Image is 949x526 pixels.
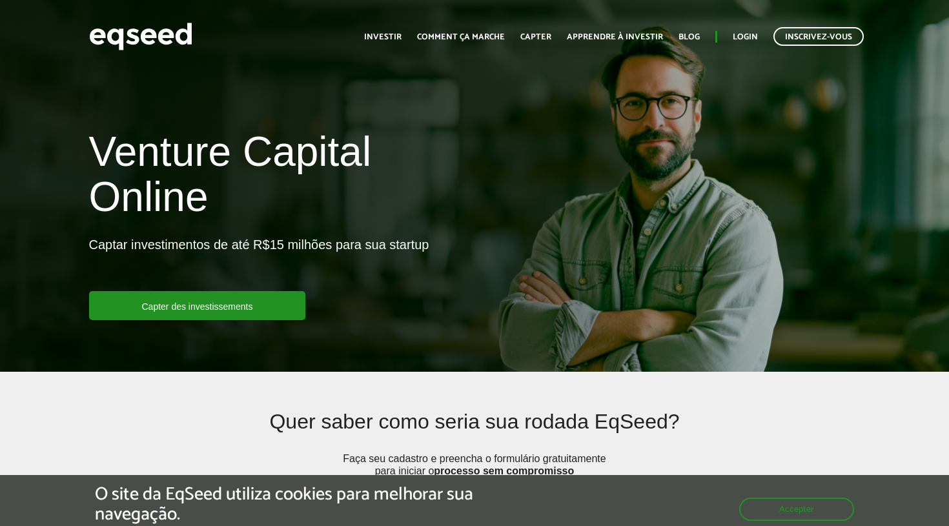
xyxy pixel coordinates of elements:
strong: processo sem compromisso [434,465,574,476]
a: COMMENT ÇA MARCHE [417,33,505,41]
p: Faça seu cadastro e preencha o formulário gratuitamente para iniciar o [339,452,610,496]
p: Captar investimentos de até R$15 milhões para sua startup [89,237,429,291]
h1: Venture Capital Online [89,129,465,227]
img: EqSeed [89,19,192,54]
a: Capter des investissements [89,291,306,320]
a: APPRENDRE À INVESTIR [567,33,663,41]
a: Investir [364,33,402,41]
a: INSCRIVEZ-VOUS [773,27,864,46]
a: CAPTER [520,33,551,41]
a: Login [733,33,758,41]
h2: Quer saber como seria sua rodada EqSeed? [168,410,781,452]
h5: O site da EqSeed utiliza cookies para melhorar sua navegação. [95,485,551,525]
button: Accepter [739,498,854,521]
a: Blog [679,33,700,41]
